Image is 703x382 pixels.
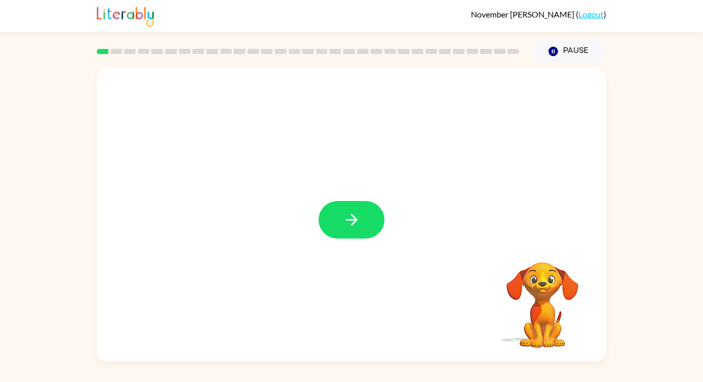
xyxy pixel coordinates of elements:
img: Literably [97,4,154,27]
span: November [PERSON_NAME] [471,9,576,19]
div: ( ) [471,9,606,19]
a: Logout [578,9,604,19]
button: Pause [532,40,606,63]
video: Your browser must support playing .mp4 files to use Literably. Please try using another browser. [491,246,594,349]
